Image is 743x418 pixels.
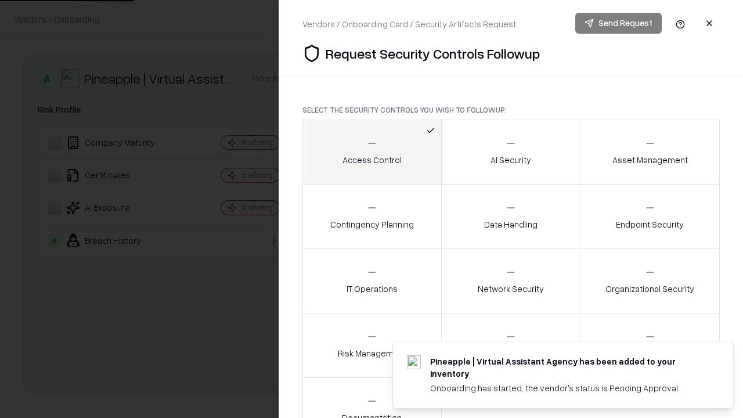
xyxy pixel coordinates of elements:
p: Network Security [478,283,544,295]
div: Vendors / Onboarding Card / Security Artifacts Request [302,18,516,30]
p: Asset Management [612,154,688,166]
p: Request Security Controls Followup [326,44,540,63]
button: Threat Management [580,313,720,378]
button: Network Security [441,248,581,313]
p: Data Handling [484,218,538,230]
p: AI Security [490,154,531,166]
p: Organizational Security [605,283,694,295]
button: Organizational Security [580,248,720,313]
div: Pineapple | Virtual Assistant Agency has been added to your inventory [430,355,705,380]
div: Onboarding has started, the vendor's status is Pending Approval. [430,382,705,394]
button: Access Control [302,120,442,185]
button: Endpoint Security [580,184,720,249]
button: Data Handling [441,184,581,249]
p: Select the security controls you wish to followup: [302,105,720,115]
button: Risk Management [302,313,442,378]
p: Contingency Planning [330,218,414,230]
button: IT Operations [302,248,442,313]
button: Security Incidents [441,313,581,378]
button: Asset Management [580,120,720,185]
p: Access Control [342,154,402,166]
p: IT Operations [347,283,398,295]
img: trypineapple.com [407,355,421,369]
button: AI Security [441,120,581,185]
p: Risk Management [338,347,406,359]
button: Contingency Planning [302,184,442,249]
p: Endpoint Security [616,218,684,230]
